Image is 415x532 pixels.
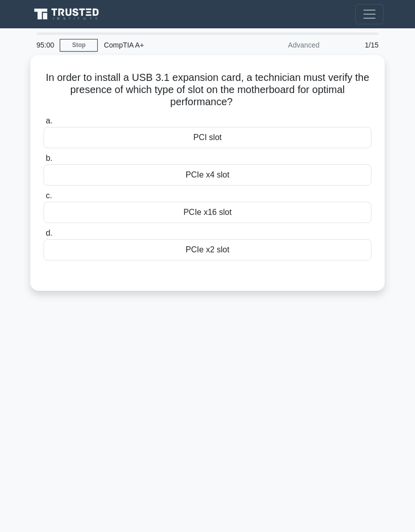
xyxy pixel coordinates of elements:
div: PCIe x16 slot [44,202,371,223]
div: CompTIA A+ [98,35,237,55]
span: a. [46,116,52,125]
a: Stop [60,39,98,52]
span: c. [46,191,52,200]
span: b. [46,154,52,162]
span: d. [46,229,52,237]
div: PCI slot [44,127,371,148]
div: 95:00 [30,35,60,55]
div: PCIe x4 slot [44,164,371,186]
h5: In order to install a USB 3.1 expansion card, a technician must verify the presence of which type... [43,71,372,109]
div: 1/15 [325,35,385,55]
div: PCIe x2 slot [44,239,371,260]
button: Toggle navigation [355,4,384,24]
div: Advanced [237,35,325,55]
